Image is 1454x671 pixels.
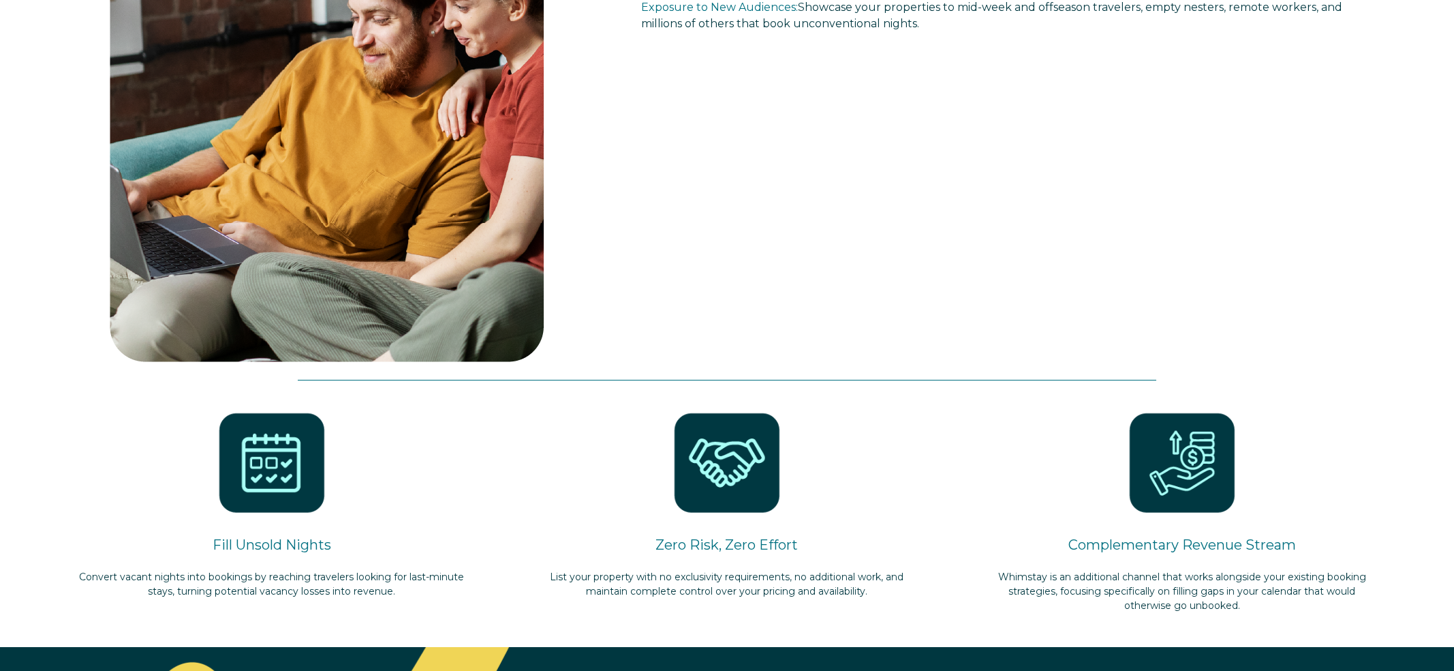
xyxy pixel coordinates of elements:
img: icon-44 [571,401,883,525]
span: Fill Unsold Nights [213,537,331,553]
span: List your property with no exclusivity requirements, no additional work, and maintain complete co... [550,571,903,597]
span: Exposure to New Audiences: [641,1,798,14]
span: Zero Risk, Zero Effort [655,537,798,553]
img: i2 [116,401,428,525]
span: Whimstay is an additional channel that works alongside your existing booking strategies, focusing... [998,571,1366,612]
img: icon-43 [1026,401,1338,525]
span: Showcase your properties to mid-week and offseason travelers, empty nesters, remote workers, and ... [641,1,1342,30]
span: Convert vacant nights into bookings by reaching travelers looking for last-minute stays, turning ... [79,571,464,597]
span: Complementary Revenue Stream [1068,537,1296,553]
